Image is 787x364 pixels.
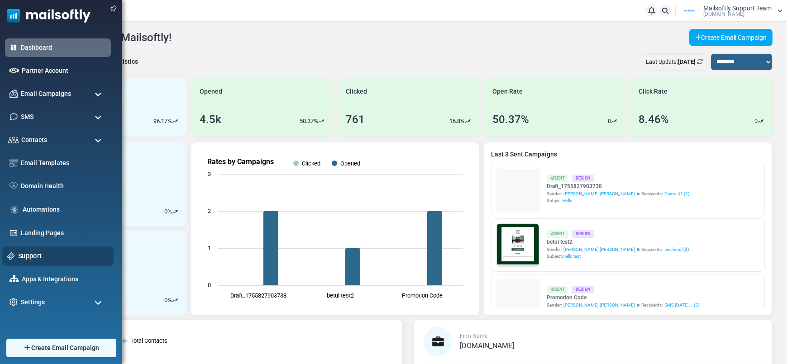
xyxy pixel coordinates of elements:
[608,117,611,126] p: 0
[664,302,699,308] a: SMS [DATE]... (3)
[48,237,265,246] p: Lorem ipsum dolor sit amet, consectetur adipiscing elit, sed do eiusmod tempor incididunt
[327,292,354,299] text: betul test2
[678,4,701,18] img: User Logo
[547,182,689,190] a: Draft_1755827903738
[346,111,365,128] div: 761
[208,208,211,214] text: 2
[547,246,689,253] div: Sender: Recipients:
[10,204,19,215] img: workflow.svg
[21,112,33,122] span: SMS
[7,252,15,260] img: support-icon.svg
[22,274,106,284] a: Apps & Integrations
[207,157,274,166] text: Rates by Campaigns
[21,89,71,99] span: Email Campaigns
[572,230,594,238] div: Design
[703,11,744,17] span: [DOMAIN_NAME]
[547,190,689,197] div: Sender: Recipients:
[10,43,18,52] img: dashboard-icon-active.svg
[21,43,106,52] a: Dashboard
[200,111,221,128] div: 4.5k
[563,198,572,203] span: Hello
[22,66,106,76] a: Partner Account
[689,29,773,46] a: Create Email Campaign
[346,87,367,96] span: Clicked
[21,135,47,145] span: Contacts
[302,160,320,167] text: Clicked
[10,182,18,189] img: domain-health-icon.svg
[492,87,523,96] span: Open Rate
[10,90,18,98] img: campaigns-icon.png
[572,175,594,182] div: Design
[110,180,203,196] a: Shop Now and Save Big!
[678,4,782,18] a: User Logo Mailsoftly Support Team [DOMAIN_NAME]
[200,87,222,96] span: Opened
[208,170,211,177] text: 3
[21,181,106,191] a: Domain Health
[547,197,689,204] div: Subject:
[492,111,529,128] div: 50.37%
[754,117,758,126] p: 0
[139,214,173,222] strong: Follow Us
[460,333,487,339] span: Firm Name
[10,229,18,237] img: landing_pages.svg
[563,190,635,197] span: [PERSON_NAME] [PERSON_NAME]
[572,286,594,293] div: Design
[21,228,106,238] a: Landing Pages
[547,230,568,238] div: Sent
[563,246,635,253] span: [PERSON_NAME] [PERSON_NAME]
[639,111,669,128] div: 8.46%
[10,113,18,121] img: sms-icon.png
[119,184,194,191] strong: Shop Now and Save Big!
[21,298,45,307] span: Settings
[164,207,167,216] p: 0
[703,5,772,11] span: Mailsoftly Support Team
[547,253,689,260] div: Subject:
[449,117,465,126] p: 16.8%
[8,137,19,143] img: contacts-icon.svg
[664,246,689,253] a: test betul (3)
[664,190,689,197] a: Demo 41 (2)
[10,298,18,306] img: settings-icon.svg
[164,207,178,216] div: %
[547,238,689,246] a: betul test2
[639,87,668,96] span: Click Rate
[340,160,360,167] text: Opened
[563,302,635,308] span: [PERSON_NAME] [PERSON_NAME]
[491,150,765,159] a: Last 3 Sent Campaigns
[547,293,699,302] a: Promotion Code
[10,159,18,167] img: email-templates-icon.svg
[23,205,106,214] a: Automations
[164,296,167,305] p: 0
[230,292,286,299] text: Draft_1755827903738
[547,175,568,182] div: Sent
[460,342,514,350] a: [DOMAIN_NAME]
[21,158,106,168] a: Email Templates
[208,245,211,251] text: 1
[198,150,472,308] svg: Rates by Campaigns
[130,337,167,344] text: Total Contacts
[208,282,211,288] text: 0
[18,251,109,261] a: Support
[41,157,272,171] h1: Test {(email)}
[153,117,172,126] p: 96.17%
[642,53,707,71] div: Last Update:
[300,117,318,126] p: 50.37%
[547,302,699,308] div: Sender: Recipients:
[697,58,703,65] a: Refresh Stats
[401,292,442,299] text: Promotion Code
[31,343,99,353] span: Create Email Campaign
[547,286,568,293] div: Sent
[678,58,696,65] b: [DATE]
[563,254,581,259] span: Hello test
[164,296,178,305] div: %
[460,341,514,350] span: [DOMAIN_NAME]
